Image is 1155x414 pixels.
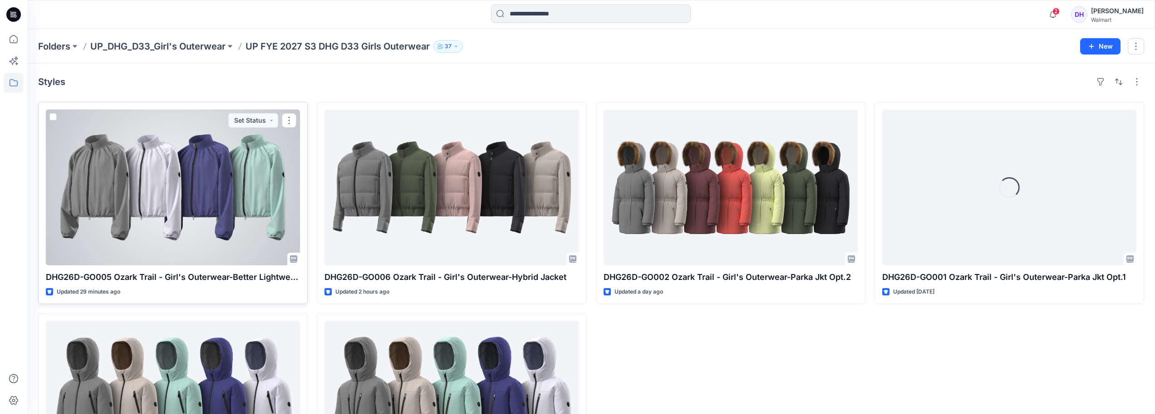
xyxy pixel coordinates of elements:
a: UP_DHG_D33_Girl's Outerwear [90,40,226,53]
p: DHG26D-GO005 Ozark Trail - Girl's Outerwear-Better Lightweight Windbreaker [46,271,300,284]
p: Updated 29 minutes ago [57,287,120,297]
div: Walmart [1091,16,1144,23]
span: 2 [1052,8,1060,15]
p: Updated [DATE] [893,287,934,297]
div: DH [1071,6,1087,23]
p: DHG26D-GO001 Ozark Trail - Girl's Outerwear-Parka Jkt Opt.1 [882,271,1136,284]
a: DHG26D-GO002 Ozark Trail - Girl's Outerwear-Parka Jkt Opt.2 [604,110,858,265]
button: New [1080,38,1121,55]
a: DHG26D-GO006 Ozark Trail - Girl's Outerwear-Hybrid Jacket [324,110,579,265]
a: DHG26D-GO005 Ozark Trail - Girl's Outerwear-Better Lightweight Windbreaker [46,110,300,265]
p: 37 [445,41,452,51]
button: 37 [433,40,463,53]
p: Updated 2 hours ago [335,287,389,297]
p: UP FYE 2027 S3 DHG D33 Girls Outerwear [246,40,430,53]
p: DHG26D-GO006 Ozark Trail - Girl's Outerwear-Hybrid Jacket [324,271,579,284]
p: DHG26D-GO002 Ozark Trail - Girl's Outerwear-Parka Jkt Opt.2 [604,271,858,284]
a: Folders [38,40,70,53]
div: [PERSON_NAME] [1091,5,1144,16]
p: Updated a day ago [614,287,663,297]
h4: Styles [38,76,65,87]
